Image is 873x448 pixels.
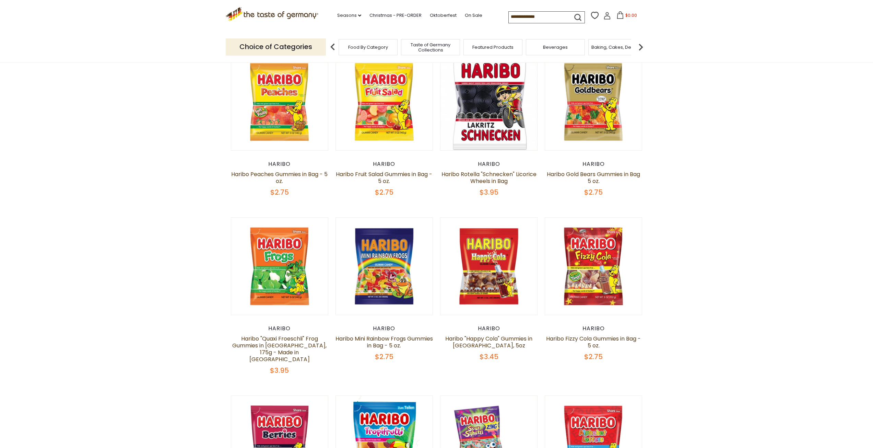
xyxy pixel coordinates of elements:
a: Haribo Fruit Salad Gummies in Bag - 5 oz. [336,170,432,185]
a: Baking, Cakes, Desserts [591,45,645,50]
button: $0.00 [612,11,641,22]
img: Haribo [545,53,642,150]
img: previous arrow [326,40,340,54]
a: Haribo Gold Bears Gummies in Bag 5 oz. [547,170,640,185]
div: Haribo [231,161,329,168]
img: Haribo [440,218,538,315]
span: $0.00 [625,12,637,18]
a: Seasons [337,12,361,19]
a: Haribo Rotella "Schnecken" Licorice Wheels in Bag [441,170,536,185]
a: Haribo Peaches Gummies in Bag - 5 oz. [231,170,328,185]
span: $2.75 [375,187,393,197]
div: Haribo [335,161,433,168]
img: Haribo [336,53,433,150]
a: Haribo "Happy Cola" Gummies in [GEOGRAPHIC_DATA], 5oz [445,335,532,349]
span: $2.75 [584,187,603,197]
a: Oktoberfest [430,12,457,19]
div: Haribo [440,161,538,168]
span: $2.75 [270,187,289,197]
a: Beverages [543,45,568,50]
div: Haribo [545,325,642,332]
span: $3.95 [270,366,289,375]
a: Haribo "Quaxi Froeschli" Frog Gummies in [GEOGRAPHIC_DATA], 175g - Made in [GEOGRAPHIC_DATA] [232,335,327,363]
a: Christmas - PRE-ORDER [369,12,422,19]
a: Haribo Mini Rainbow Frogs Gummies in Bag - 5 oz. [335,335,433,349]
img: Haribo [545,218,642,315]
span: $2.75 [584,352,603,361]
img: Haribo [440,53,538,150]
span: $3.95 [480,187,498,197]
a: Featured Products [472,45,514,50]
span: $3.45 [480,352,498,361]
img: Haribo [336,218,433,315]
div: Haribo [440,325,538,332]
img: Haribo [231,53,328,150]
a: Taste of Germany Collections [403,42,458,53]
a: On Sale [465,12,482,19]
a: Haribo Fizzy Cola Gummies in Bag - 5 oz. [546,335,641,349]
p: Choice of Categories [226,38,326,55]
div: Haribo [231,325,329,332]
span: $2.75 [375,352,393,361]
img: next arrow [634,40,648,54]
div: Haribo [545,161,642,168]
a: Food By Category [348,45,388,50]
img: Haribo [231,218,328,315]
div: Haribo [335,325,433,332]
